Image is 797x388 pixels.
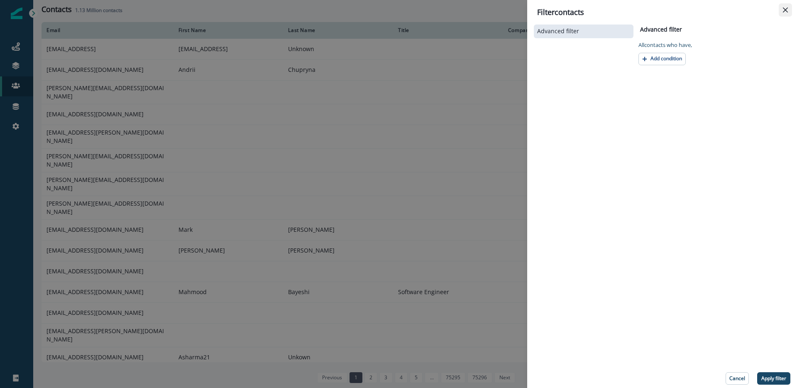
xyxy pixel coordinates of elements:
[726,372,749,385] button: Cancel
[638,53,686,65] button: Add condition
[537,28,630,35] button: Advanced filter
[537,7,584,18] p: Filter contacts
[650,56,682,61] p: Add condition
[757,372,790,385] button: Apply filter
[537,28,579,35] p: Advanced filter
[779,3,792,17] button: Close
[729,376,745,381] p: Cancel
[638,26,682,33] h2: Advanced filter
[638,41,692,49] p: All contact s who have,
[761,376,786,381] p: Apply filter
